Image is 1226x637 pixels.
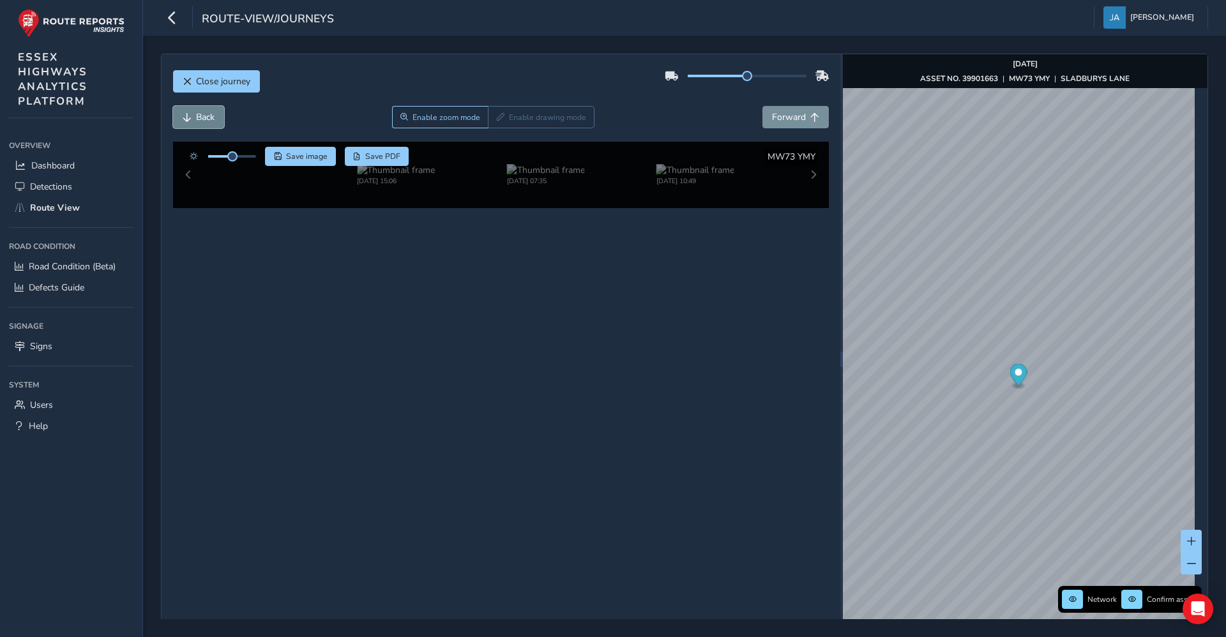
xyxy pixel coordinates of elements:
[507,161,585,173] img: Thumbnail frame
[1147,594,1198,604] span: Confirm assets
[286,151,328,161] span: Save image
[29,260,116,273] span: Road Condition (Beta)
[29,420,48,432] span: Help
[357,161,435,173] img: Thumbnail frame
[31,160,75,172] span: Dashboard
[9,155,133,176] a: Dashboard
[1061,73,1130,84] strong: SLADBURYS LANE
[1103,6,1199,29] button: [PERSON_NAME]
[1010,364,1027,390] div: Map marker
[1183,594,1213,624] div: Open Intercom Messenger
[768,151,815,163] span: MW73 YMY
[920,73,1130,84] div: | |
[18,50,87,109] span: ESSEX HIGHWAYS ANALYTICS PLATFORM
[196,75,250,87] span: Close journey
[30,340,52,352] span: Signs
[9,256,133,277] a: Road Condition (Beta)
[9,136,133,155] div: Overview
[1087,594,1117,604] span: Network
[507,173,585,183] div: [DATE] 07:35
[9,375,133,394] div: System
[1013,59,1038,69] strong: [DATE]
[9,197,133,218] a: Route View
[202,11,334,29] span: route-view/journeys
[412,112,480,123] span: Enable zoom mode
[762,106,829,128] button: Forward
[392,106,488,128] button: Zoom
[772,111,806,123] span: Forward
[9,176,133,197] a: Detections
[173,70,260,93] button: Close journey
[9,277,133,298] a: Defects Guide
[1009,73,1050,84] strong: MW73 YMY
[18,9,125,38] img: rr logo
[9,237,133,256] div: Road Condition
[173,106,224,128] button: Back
[1103,6,1126,29] img: diamond-layout
[30,399,53,411] span: Users
[265,147,336,166] button: Save
[656,161,734,173] img: Thumbnail frame
[29,281,84,294] span: Defects Guide
[920,73,998,84] strong: ASSET NO. 39901663
[9,416,133,437] a: Help
[196,111,215,123] span: Back
[9,336,133,357] a: Signs
[656,173,734,183] div: [DATE] 10:49
[9,394,133,416] a: Users
[365,151,400,161] span: Save PDF
[9,317,133,336] div: Signage
[345,147,409,166] button: PDF
[30,202,80,214] span: Route View
[357,173,435,183] div: [DATE] 15:06
[1130,6,1194,29] span: [PERSON_NAME]
[30,181,72,193] span: Detections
